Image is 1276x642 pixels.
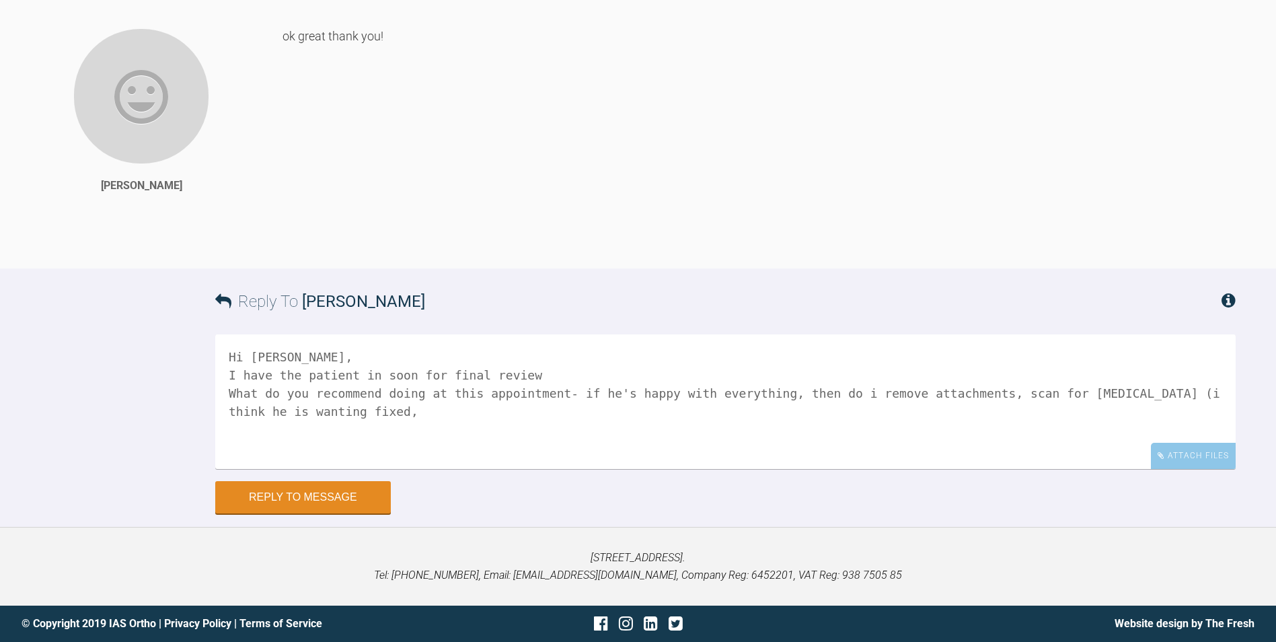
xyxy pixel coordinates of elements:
button: Reply to Message [215,481,391,513]
img: Isabella Sharrock [73,28,210,165]
a: Website design by The Fresh [1115,617,1254,630]
div: ok great thank you! [283,28,1236,248]
div: Attach Files [1151,443,1236,469]
h3: Reply To [215,289,425,314]
textarea: Hi [PERSON_NAME], I have the patient in soon for final review What do you recommend doing at this... [215,334,1236,469]
a: Privacy Policy [164,617,231,630]
span: [PERSON_NAME] [302,292,425,311]
p: [STREET_ADDRESS]. Tel: [PHONE_NUMBER], Email: [EMAIL_ADDRESS][DOMAIN_NAME], Company Reg: 6452201,... [22,549,1254,583]
div: © Copyright 2019 IAS Ortho | | [22,615,433,633]
div: [PERSON_NAME] [101,177,182,194]
a: Terms of Service [239,617,322,630]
